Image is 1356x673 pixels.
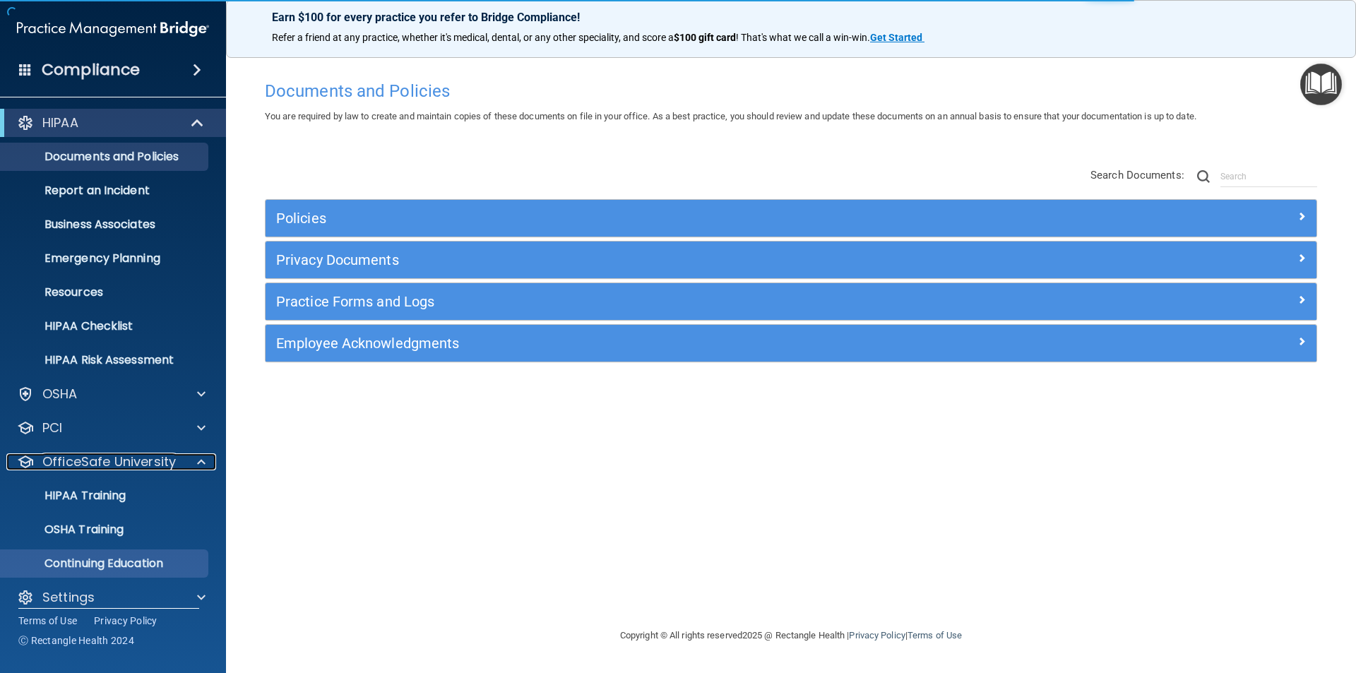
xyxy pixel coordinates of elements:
p: HIPAA Training [9,489,126,503]
a: PCI [17,419,206,436]
img: ic-search.3b580494.png [1197,170,1210,183]
a: Terms of Use [908,630,962,641]
p: Report an Incident [9,184,202,198]
a: Settings [17,589,206,606]
a: Privacy Documents [276,249,1306,271]
img: PMB logo [17,15,209,43]
span: You are required by law to create and maintain copies of these documents on file in your office. ... [265,111,1196,121]
strong: Get Started [870,32,922,43]
a: Get Started [870,32,924,43]
p: PCI [42,419,62,436]
p: Resources [9,285,202,299]
p: HIPAA [42,114,78,131]
p: OSHA [42,386,78,403]
p: Earn $100 for every practice you refer to Bridge Compliance! [272,11,1310,24]
a: Policies [276,207,1306,230]
a: Privacy Policy [849,630,905,641]
input: Search [1220,166,1317,187]
span: Search Documents: [1090,169,1184,181]
h5: Employee Acknowledgments [276,335,1043,351]
span: ! That's what we call a win-win. [736,32,870,43]
a: Employee Acknowledgments [276,332,1306,355]
p: OfficeSafe University [42,453,176,470]
p: Continuing Education [9,556,202,571]
a: Privacy Policy [94,614,157,628]
h5: Policies [276,210,1043,226]
p: HIPAA Checklist [9,319,202,333]
h5: Practice Forms and Logs [276,294,1043,309]
h5: Privacy Documents [276,252,1043,268]
p: OSHA Training [9,523,124,537]
a: OfficeSafe University [17,453,206,470]
h4: Documents and Policies [265,82,1317,100]
strong: $100 gift card [674,32,736,43]
p: Settings [42,589,95,606]
a: HIPAA [17,114,205,131]
span: Refer a friend at any practice, whether it's medical, dental, or any other speciality, and score a [272,32,674,43]
p: HIPAA Risk Assessment [9,353,202,367]
button: Open Resource Center [1300,64,1342,105]
p: Business Associates [9,218,202,232]
p: Documents and Policies [9,150,202,164]
div: Copyright © All rights reserved 2025 @ Rectangle Health | | [533,613,1049,658]
p: Emergency Planning [9,251,202,266]
a: Terms of Use [18,614,77,628]
a: Practice Forms and Logs [276,290,1306,313]
h4: Compliance [42,60,140,80]
span: Ⓒ Rectangle Health 2024 [18,633,134,648]
a: OSHA [17,386,206,403]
